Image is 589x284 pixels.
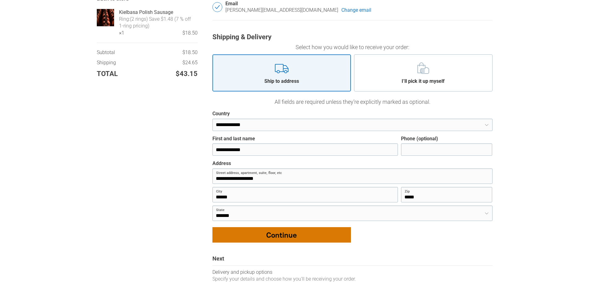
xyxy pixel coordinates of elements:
[212,269,493,276] div: Delivery and pickup options
[119,16,130,22] div: Ring:
[212,227,351,243] button: Continue
[212,168,493,184] input: Street address, apartment, suite, floor, etc
[182,49,198,55] span: $18.50
[401,187,492,202] input: Zip
[124,30,198,36] div: $18.50
[260,78,304,85] div: Ship to address
[119,16,191,29] div: (2 rings) Save $1.48 (7 % off 1-ring pricing)
[212,111,230,117] div: Country
[275,99,430,105] span: All fields are required unless they’re explicitly marked as optional.
[401,136,438,142] div: Phone (optional)
[341,7,371,14] a: Change email
[212,255,493,265] div: Next
[97,69,141,79] td: Total
[397,78,449,85] div: I’ll pick it up myself
[212,187,398,202] input: City
[119,9,198,16] a: Kielbasa Polish Sausage
[97,59,116,66] span: Shipping
[212,33,493,42] div: Shipping & Delivery
[212,136,255,142] div: First and last name
[212,160,231,167] div: Address
[119,30,124,36] div: × 1
[212,43,493,51] p: Select how you would like to receive your order:
[225,1,493,7] div: Email
[97,49,149,59] td: Subtotal
[225,7,338,14] div: [PERSON_NAME][EMAIL_ADDRESS][DOMAIN_NAME]
[176,69,198,79] span: $43.15
[212,276,493,282] div: Specify your details and choose how you’ll be receiving your order.
[149,59,198,69] td: $24.65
